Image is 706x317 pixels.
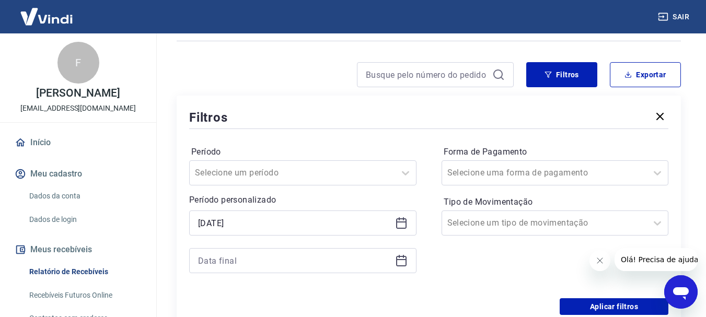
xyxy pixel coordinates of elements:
button: Sair [656,7,693,27]
a: Início [13,131,144,154]
iframe: Mensagem da empresa [615,248,698,271]
p: Período personalizado [189,194,416,206]
input: Data final [198,253,391,268]
label: Tipo de Movimentação [444,196,667,208]
div: F [57,42,99,84]
a: Recebíveis Futuros Online [25,285,144,306]
img: Vindi [13,1,80,32]
button: Aplicar filtros [560,298,668,315]
button: Filtros [526,62,597,87]
button: Exportar [610,62,681,87]
h5: Filtros [189,109,228,126]
iframe: Botão para abrir a janela de mensagens [664,275,698,309]
a: Dados de login [25,209,144,230]
iframe: Fechar mensagem [589,250,610,271]
label: Forma de Pagamento [444,146,667,158]
button: Meu cadastro [13,162,144,185]
input: Data inicial [198,215,391,231]
p: [PERSON_NAME] [36,88,120,99]
a: Relatório de Recebíveis [25,261,144,283]
span: Olá! Precisa de ajuda? [6,7,88,16]
p: [EMAIL_ADDRESS][DOMAIN_NAME] [20,103,136,114]
label: Período [191,146,414,158]
a: Dados da conta [25,185,144,207]
button: Meus recebíveis [13,238,144,261]
input: Busque pelo número do pedido [366,67,488,83]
